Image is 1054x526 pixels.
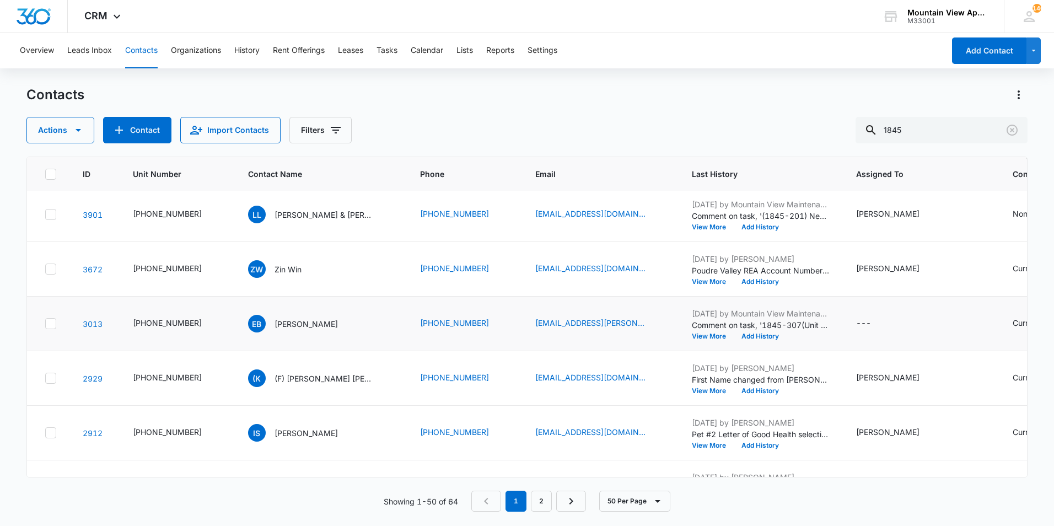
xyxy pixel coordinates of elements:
div: None [1013,208,1032,219]
button: Add History [734,388,787,394]
button: Reports [486,33,514,68]
button: View More [692,388,734,394]
div: [PHONE_NUMBER] [133,426,202,438]
div: Contact Name - Zin Win - Select to Edit Field [248,260,321,278]
button: Add Contact [103,117,171,143]
button: Add Contact [952,37,1026,64]
div: --- [856,317,871,330]
div: Unit Number - 545-1845-206 - Select to Edit Field [133,372,222,385]
div: [PHONE_NUMBER] [133,317,202,329]
div: Unit Number - 545-1845-207 - Select to Edit Field [133,426,222,439]
p: [DATE] by Mountain View Maintenance [692,198,830,210]
a: Navigate to contact details page for Zin Win [83,265,103,274]
div: Phone - (970) 694-7562 - Select to Edit Field [420,372,509,385]
button: Add History [734,442,787,449]
a: [EMAIL_ADDRESS][DOMAIN_NAME] [535,426,646,438]
div: [PERSON_NAME] [856,208,919,219]
p: [PERSON_NAME] & [PERSON_NAME] [275,209,374,221]
span: IS [248,424,266,442]
a: [PHONE_NUMBER] [420,262,489,274]
div: Contact Name - (F) Kennedy P. Morgan - Select to Edit Field [248,369,394,387]
div: Phone - (909) 557-8335 - Select to Edit Field [420,262,509,276]
button: Actions [26,117,94,143]
button: Lists [456,33,473,68]
button: View More [692,278,734,285]
span: (K [248,369,266,387]
div: [PERSON_NAME] [856,372,919,383]
div: [PERSON_NAME] [856,426,919,438]
div: Contact Name - Elias Bahar - Select to Edit Field [248,315,358,332]
p: First Name changed from [PERSON_NAME] to ([PERSON_NAME]. [692,374,830,385]
span: LL [248,206,266,223]
p: [DATE] by [PERSON_NAME] [692,471,830,483]
span: CRM [84,10,107,22]
div: Phone - (817) 676-8957 - Select to Edit Field [420,317,509,330]
p: (F) [PERSON_NAME] [PERSON_NAME] [275,373,374,384]
a: Navigate to contact details page for Izaiah Sneed [83,428,103,438]
button: Organizations [171,33,221,68]
a: [EMAIL_ADDRESS][PERSON_NAME][DOMAIN_NAME] [535,317,646,329]
button: Tasks [377,33,397,68]
p: [DATE] by [PERSON_NAME] [692,417,830,428]
div: Phone - (970) 518-1190 - Select to Edit Field [420,426,509,439]
button: Clear [1003,121,1021,139]
button: Filters [289,117,352,143]
a: Next Page [556,491,586,512]
p: Zin Win [275,264,302,275]
p: [PERSON_NAME] [275,427,338,439]
div: Email - legaspinojrlorenzo@gmail.com - Select to Edit Field [535,208,665,221]
div: Email - zinnorren@yahoo.com - Select to Edit Field [535,262,665,276]
button: Overview [20,33,54,68]
a: [PHONE_NUMBER] [420,426,489,438]
span: 146 [1033,4,1041,13]
button: Contacts [125,33,158,68]
span: EB [248,315,266,332]
button: History [234,33,260,68]
div: [PHONE_NUMBER] [133,262,202,274]
p: [DATE] by [PERSON_NAME] [692,253,830,265]
span: ID [83,168,90,180]
button: View More [692,224,734,230]
div: Unit Number - 545-1845-201 - Select to Edit Field [133,208,222,221]
nav: Pagination [471,491,586,512]
button: Add History [734,224,787,230]
div: Phone - (406) 304-4075 - Select to Edit Field [420,208,509,221]
a: Navigate to contact details page for Elias Bahar [83,319,103,329]
a: [PHONE_NUMBER] [420,317,489,329]
div: Assigned To - Kent Hiller - Select to Edit Field [856,372,939,385]
p: [DATE] by [PERSON_NAME] [692,362,830,374]
div: Email - sneedizaiah@gmail.com - Select to Edit Field [535,426,665,439]
div: [PHONE_NUMBER] [133,372,202,383]
div: Unit Number - 545-1845-208 - Select to Edit Field [133,262,222,276]
div: Assigned To - - Select to Edit Field [856,317,891,330]
button: View More [692,333,734,340]
div: Assigned To - Makenna Berry - Select to Edit Field [856,208,939,221]
p: Poudre Valley REA Account Number changed to 76453007. [692,265,830,276]
span: Last History [692,168,814,180]
div: Email - Kennedy55081@icloud.com - Select to Edit Field [535,372,665,385]
p: [DATE] by Mountain View Maintenance [692,308,830,319]
p: Pet #2 Letter of Good Health selections changed; No was removed. [692,428,830,440]
a: [EMAIL_ADDRESS][DOMAIN_NAME] [535,262,646,274]
button: Leads Inbox [67,33,112,68]
div: Contact Type - None - Select to Edit Field [1013,208,1052,221]
a: [PHONE_NUMBER] [420,372,489,383]
div: Unit Number - 545-1845-307 - Select to Edit Field [133,317,222,330]
button: Actions [1010,86,1028,104]
button: Rent Offerings [273,33,325,68]
a: [EMAIL_ADDRESS][DOMAIN_NAME] [535,372,646,383]
div: Assigned To - Kent Hiller - Select to Edit Field [856,426,939,439]
span: Email [535,168,649,180]
div: notifications count [1033,4,1041,13]
span: Contact Name [248,168,378,180]
p: Showing 1-50 of 64 [384,496,458,507]
div: Contact Name - Izaiah Sneed - Select to Edit Field [248,424,358,442]
div: Contact Name - Lorenzo Legaspino & Lacy Martinez - Select to Edit Field [248,206,394,223]
button: Calendar [411,33,443,68]
button: Add History [734,278,787,285]
span: Assigned To [856,168,970,180]
span: ZW [248,260,266,278]
div: account id [907,17,988,25]
a: Page 2 [531,491,552,512]
button: View More [692,442,734,449]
